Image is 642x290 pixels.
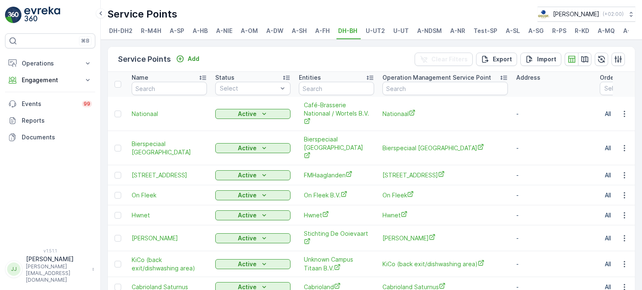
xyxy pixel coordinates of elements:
[132,82,207,95] input: Search
[141,27,161,35] span: R-M4H
[132,191,207,199] a: On Fleek
[115,261,121,267] div: Toggle Row Selected
[132,171,207,179] span: [STREET_ADDRESS]
[382,109,508,118] a: Nationaal
[238,110,257,118] p: Active
[623,27,639,35] span: A-OS
[238,234,257,242] p: Active
[81,38,89,44] p: ⌘B
[215,233,290,243] button: Active
[115,111,121,117] div: Toggle Row Selected
[474,27,497,35] span: Test-SP
[24,7,60,23] img: logo_light-DOdMpM7g.png
[115,192,121,199] div: Toggle Row Selected
[22,100,77,108] p: Events
[132,73,148,82] p: Name
[382,171,508,179] a: Kazernestraat 52
[215,109,290,119] button: Active
[132,110,207,118] a: Nationaal
[5,55,95,72] button: Operations
[170,27,184,35] span: A-SP
[115,212,121,219] div: Toggle Row Selected
[382,260,508,268] span: KiCo (back exit/dishwashing area)
[238,171,257,179] p: Active
[5,255,95,283] button: JJ[PERSON_NAME][PERSON_NAME][EMAIL_ADDRESS][DOMAIN_NAME]
[299,82,374,95] input: Search
[315,27,330,35] span: A-FH
[382,234,508,242] span: [PERSON_NAME]
[603,11,624,18] p: ( +02:00 )
[193,27,208,35] span: A-HB
[220,84,278,93] p: Select
[215,170,290,180] button: Active
[132,171,207,179] a: Kazernestraat 52
[109,27,132,35] span: DH-DH2
[450,27,465,35] span: A-NR
[132,140,207,156] span: Bierspeciaal [GEOGRAPHIC_DATA]
[598,27,615,35] span: A-MQ
[7,262,20,276] div: JJ
[304,135,369,161] span: Bierspeciaal [GEOGRAPHIC_DATA]
[512,97,596,131] td: -
[241,27,258,35] span: A-OM
[22,133,92,141] p: Documents
[520,53,561,66] button: Import
[5,248,95,253] span: v 1.51.1
[415,53,473,66] button: Clear Filters
[215,190,290,200] button: Active
[5,112,95,129] a: Reports
[115,172,121,179] div: Toggle Row Selected
[266,27,283,35] span: A-DW
[132,140,207,156] a: Bierspeciaal café de Paas
[516,73,540,82] p: Address
[304,229,369,247] a: Stichting De Ooievaart
[382,144,508,152] span: Bierspeciaal [GEOGRAPHIC_DATA]
[512,165,596,185] td: -
[215,73,234,82] p: Status
[575,27,589,35] span: R-KD
[304,135,369,161] a: Bierspeciaal café de Paas
[417,27,442,35] span: A-NDSM
[132,234,207,242] a: De Ooievaart
[26,255,88,263] p: [PERSON_NAME]
[22,116,92,125] p: Reports
[304,171,369,179] a: FMHaaglanden
[215,143,290,153] button: Active
[5,7,22,23] img: logo
[506,27,520,35] span: A-SL
[132,256,207,272] span: KiCo (back exit/dishwashing area)
[553,10,599,18] p: [PERSON_NAME]
[238,211,257,219] p: Active
[512,131,596,165] td: -
[304,255,369,272] a: Unknown Campus Titaan B.V.
[304,191,369,199] a: On Fleek B.V.
[393,27,409,35] span: U-UT
[528,27,544,35] span: A-SG
[382,191,508,199] span: On Fleek
[188,55,199,63] p: Add
[338,27,357,35] span: DH-BH
[537,55,556,63] p: Import
[512,185,596,205] td: -
[107,8,177,21] p: Service Points
[299,73,321,82] p: Entities
[552,27,566,35] span: R-PS
[115,145,121,151] div: Toggle Row Selected
[132,211,207,219] a: Hwnet
[382,234,508,242] a: De Ooievaart
[173,54,203,64] button: Add
[215,210,290,220] button: Active
[292,27,307,35] span: A-SH
[382,211,508,219] a: Hwnet
[304,211,369,219] span: Hwnet
[115,235,121,242] div: Toggle Row Selected
[538,7,635,22] button: [PERSON_NAME](+02:00)
[26,263,88,283] p: [PERSON_NAME][EMAIL_ADDRESS][DOMAIN_NAME]
[476,53,517,66] button: Export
